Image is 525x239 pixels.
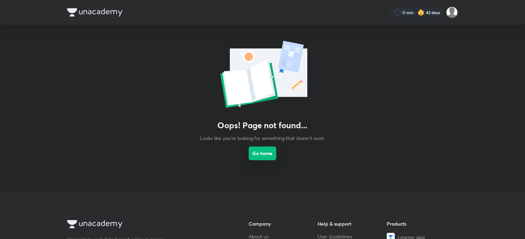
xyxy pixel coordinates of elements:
[249,142,276,179] a: Go home
[249,146,276,160] button: Go home
[67,220,122,228] img: Company Logo
[218,120,308,130] h3: Oops! Page not found...
[67,8,122,17] img: Company Logo
[387,220,456,227] h6: Products
[67,220,227,230] a: Company Logo
[249,220,318,227] h6: Company
[194,39,331,112] img: error
[318,220,387,227] h6: Help & support
[200,134,325,142] p: Looks like you're looking for something that doesn't exist.
[446,7,458,18] img: siddhant soni
[418,9,425,16] img: streak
